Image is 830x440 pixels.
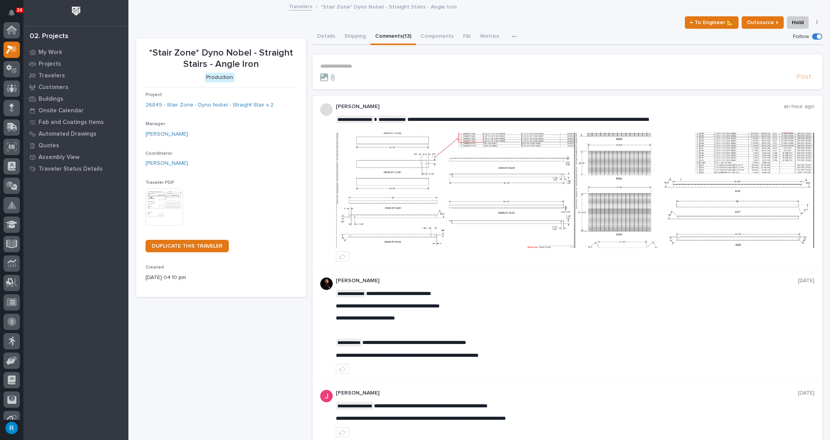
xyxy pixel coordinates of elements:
button: Components [416,29,458,45]
button: like this post [336,427,349,437]
button: Hold [787,16,809,29]
span: Coordinator [146,151,172,156]
span: Project [146,93,162,97]
p: [PERSON_NAME] [336,103,784,110]
button: Shipping [340,29,370,45]
button: ← To Engineer 📐 [685,16,739,29]
img: zmKUmRVDQjmBLfnAs97p [320,278,333,290]
p: Fab and Coatings Items [39,119,104,126]
p: an hour ago [784,103,814,110]
button: Notifications [4,5,20,21]
span: Post [797,73,811,82]
button: Outsource ↑ [742,16,784,29]
p: Onsite Calendar [39,107,84,114]
button: FAI [458,29,476,45]
p: Follow [793,33,809,40]
p: My Work [39,49,62,56]
p: Automated Drawings [39,131,97,138]
a: Quotes [23,140,128,151]
button: Post [793,73,814,82]
div: Production [205,73,235,82]
span: Outsource ↑ [747,18,779,27]
p: Customers [39,84,68,91]
p: Assembly View [39,154,79,161]
button: like this post [336,251,349,262]
a: Projects [23,58,128,70]
p: [DATE] [798,390,814,396]
button: like this post [336,364,349,374]
div: 02. Projects [30,32,68,41]
p: 24 [17,7,22,13]
p: [PERSON_NAME] [336,278,798,284]
a: DUPLICATE THIS TRAVELER [146,240,229,252]
p: Buildings [39,96,63,103]
p: [DATE] 04:10 pm [146,274,297,282]
p: Traveler Status Details [39,166,103,173]
p: Projects [39,61,61,68]
a: Automated Drawings [23,128,128,140]
a: Traveler Status Details [23,163,128,175]
p: *Stair Zone* Dyno Nobel - Straight Stairs - Angle Iron [321,2,457,10]
a: My Work [23,46,128,58]
button: users-avatar [4,420,20,436]
span: Hold [792,18,804,27]
p: Quotes [39,142,59,149]
a: Travelers [289,2,312,10]
button: Metrics [476,29,504,45]
img: Workspace Logo [69,4,83,18]
button: Details [312,29,340,45]
span: DUPLICATE THIS TRAVELER [152,243,223,249]
span: Manager [146,122,165,126]
button: Comments (13) [370,29,416,45]
a: 26849 - Stair Zone - Dyno Nobel - Straight Stair x 2 [146,101,274,109]
a: Onsite Calendar [23,105,128,116]
a: Customers [23,81,128,93]
span: Traveler PDF [146,180,174,185]
div: Notifications24 [10,9,20,22]
img: ACg8ocI-SXp0KwvcdjE4ZoRMyLsZRSgZqnEZt9q_hAaElEsh-D-asw=s96-c [320,390,333,402]
a: Buildings [23,93,128,105]
a: [PERSON_NAME] [146,159,188,168]
a: Assembly View [23,151,128,163]
a: [PERSON_NAME] [146,130,188,138]
p: [DATE] [798,278,814,284]
p: Travelers [39,72,65,79]
a: Travelers [23,70,128,81]
span: Created [146,265,164,270]
p: *Stair Zone* Dyno Nobel - Straight Stairs - Angle Iron [146,47,297,70]
span: ← To Engineer 📐 [690,18,733,27]
a: Fab and Coatings Items [23,116,128,128]
p: [PERSON_NAME] [336,390,798,396]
